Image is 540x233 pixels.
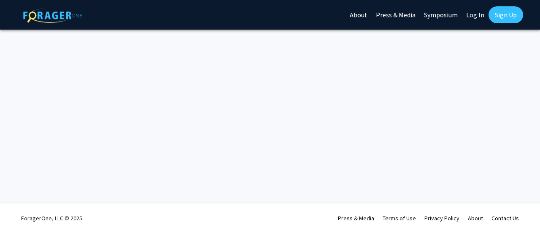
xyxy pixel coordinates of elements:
a: About [468,214,483,222]
a: Contact Us [491,214,519,222]
a: Sign Up [489,6,523,23]
img: ForagerOne Logo [23,8,82,23]
a: Privacy Policy [424,214,459,222]
div: ForagerOne, LLC © 2025 [21,203,82,233]
a: Press & Media [338,214,374,222]
a: Terms of Use [383,214,416,222]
